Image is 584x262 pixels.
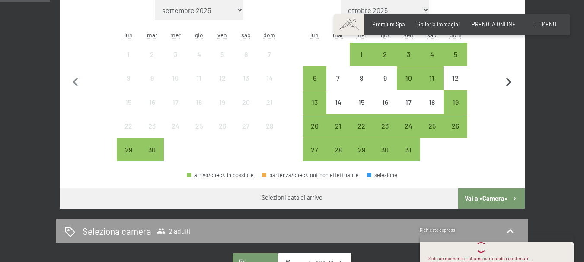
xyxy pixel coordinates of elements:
div: arrivo/check-in non effettuabile [164,66,187,90]
div: Wed Oct 15 2025 [350,90,373,114]
div: 30 [141,146,163,168]
div: Wed Oct 01 2025 [350,43,373,66]
div: 2 [141,51,163,73]
div: 11 [188,75,210,96]
h2: Seleziona camera [83,225,151,237]
div: arrivo/check-in non effettuabile [350,66,373,90]
div: partenza/check-out non effettuabile [262,172,359,178]
div: arrivo/check-in possibile [326,138,350,161]
div: arrivo/check-in possibile [373,43,397,66]
div: arrivo/check-in possibile [303,138,326,161]
div: 28 [327,146,349,168]
span: 2 adulti [157,227,191,235]
div: Tue Sep 09 2025 [140,66,164,90]
div: 31 [398,146,419,168]
div: arrivo/check-in possibile [326,114,350,138]
div: Thu Sep 25 2025 [187,114,211,138]
div: 9 [374,75,396,96]
div: 8 [118,75,139,96]
div: Sun Oct 12 2025 [444,66,467,90]
div: Wed Oct 08 2025 [350,66,373,90]
div: Fri Oct 17 2025 [397,90,420,114]
div: 5 [211,51,233,73]
div: arrivo/check-in non effettuabile [234,43,258,66]
div: arrivo/check-in non effettuabile [373,90,397,114]
div: Solo un momento – stiamo caricando i contenuti … [428,255,533,262]
div: Mon Sep 15 2025 [117,90,140,114]
div: 6 [304,75,326,96]
div: Sun Oct 19 2025 [444,90,467,114]
div: arrivo/check-in non effettuabile [234,90,258,114]
div: 10 [398,75,419,96]
div: Sun Oct 05 2025 [444,43,467,66]
div: 27 [304,146,326,168]
div: Thu Sep 04 2025 [187,43,211,66]
div: 28 [258,123,280,144]
div: Sun Sep 14 2025 [258,66,281,90]
div: arrivo/check-in non effettuabile [258,43,281,66]
div: arrivo/check-in possibile [444,114,467,138]
div: arrivo/check-in non effettuabile [211,43,234,66]
div: Wed Oct 22 2025 [350,114,373,138]
div: arrivo/check-in non effettuabile [397,90,420,114]
div: 21 [327,123,349,144]
div: Thu Oct 23 2025 [373,114,397,138]
abbr: lunedì [124,31,133,38]
abbr: mercoledì [170,31,181,38]
div: Sat Oct 25 2025 [420,114,444,138]
div: Sun Sep 21 2025 [258,90,281,114]
div: 27 [235,123,257,144]
div: arrivo/check-in possibile [420,114,444,138]
div: arrivo/check-in non effettuabile [350,90,373,114]
div: arrivo/check-in possibile [117,138,140,161]
div: 16 [374,99,396,120]
span: Menu [542,21,556,28]
div: 1 [118,51,139,73]
div: arrivo/check-in non effettuabile [164,43,187,66]
div: arrivo/check-in non effettuabile [140,66,164,90]
button: Vai a «Camera» [458,188,524,209]
div: 23 [374,123,396,144]
div: 18 [421,99,443,120]
abbr: domenica [263,31,275,38]
div: arrivo/check-in non effettuabile [234,66,258,90]
div: arrivo/check-in non effettuabile [211,114,234,138]
div: Tue Sep 02 2025 [140,43,164,66]
div: 26 [444,123,466,144]
div: 20 [304,123,326,144]
div: Sat Oct 11 2025 [420,66,444,90]
div: Fri Oct 10 2025 [397,66,420,90]
div: arrivo/check-in possibile [140,138,164,161]
div: arrivo/check-in possibile [397,114,420,138]
div: 22 [351,123,372,144]
div: Wed Sep 24 2025 [164,114,187,138]
div: arrivo/check-in possibile [397,43,420,66]
div: 13 [304,99,326,120]
div: 7 [327,75,349,96]
div: Thu Oct 30 2025 [373,138,397,161]
div: 29 [351,146,372,168]
div: arrivo/check-in non effettuabile [258,66,281,90]
div: 15 [351,99,372,120]
div: arrivo/check-in possibile [444,90,467,114]
abbr: venerdì [217,31,227,38]
div: 29 [118,146,139,168]
div: 14 [258,75,280,96]
div: 26 [211,123,233,144]
div: arrivo/check-in non effettuabile [117,66,140,90]
div: arrivo/check-in possibile [373,138,397,161]
div: 14 [327,99,349,120]
div: Tue Sep 16 2025 [140,90,164,114]
div: 16 [141,99,163,120]
div: arrivo/check-in possibile [303,114,326,138]
div: 8 [351,75,372,96]
div: arrivo/check-in non effettuabile [117,114,140,138]
div: 19 [444,99,466,120]
div: 2 [374,51,396,73]
div: 7 [258,51,280,73]
div: Sat Sep 20 2025 [234,90,258,114]
div: Thu Oct 09 2025 [373,66,397,90]
div: 18 [188,99,210,120]
div: arrivo/check-in non effettuabile [140,43,164,66]
div: 15 [118,99,139,120]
